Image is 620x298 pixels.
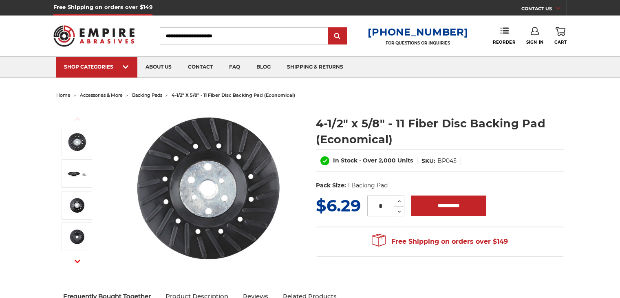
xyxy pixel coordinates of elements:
[67,132,87,152] img: Resin disc backing pad measuring 4 1/2 inches, an essential grinder accessory from Empire Abrasives
[316,116,564,147] h1: 4-1/2" x 5/8" - 11 Fiber Disc Backing Pad (Economical)
[172,92,295,98] span: 4-1/2" x 5/8" - 11 fiber disc backing pad (economical)
[379,157,396,164] span: 2,000
[521,4,567,16] a: CONTACT US
[437,157,457,165] dd: BP045
[554,40,567,45] span: Cart
[126,107,289,270] img: Resin disc backing pad measuring 4 1/2 inches, an essential grinder accessory from Empire Abrasives
[56,92,71,98] a: home
[180,57,221,78] a: contact
[329,28,346,44] input: Submit
[53,20,135,52] img: Empire Abrasives
[64,64,129,70] div: SHOP CATEGORIES
[221,57,248,78] a: faq
[372,234,508,250] span: Free Shipping on orders over $149
[316,181,346,190] dt: Pack Size:
[67,163,87,184] img: Empire Abrasives' 4 1/2 inch resin fiber pad with a sturdy metal hub for enhanced stability
[316,196,361,216] span: $6.29
[526,40,544,45] span: Sign In
[67,227,87,247] img: backing pad for resin fiber sanding discs, 4.5 inch diameter
[348,181,388,190] dd: 1 Backing Pad
[359,157,377,164] span: - Over
[68,110,87,128] button: Previous
[554,27,567,45] a: Cart
[248,57,279,78] a: blog
[279,57,351,78] a: shipping & returns
[397,157,413,164] span: Units
[132,92,162,98] a: backing pads
[68,252,87,270] button: Next
[80,92,123,98] a: accessories & more
[493,40,515,45] span: Reorder
[368,40,468,46] p: FOR QUESTIONS OR INQUIRIES
[67,195,87,216] img: black resin fiber backing plate, 4 1/2 inches, designed for long-lasting use
[368,26,468,38] a: [PHONE_NUMBER]
[137,57,180,78] a: about us
[421,157,435,165] dt: SKU:
[493,27,515,44] a: Reorder
[333,157,357,164] span: In Stock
